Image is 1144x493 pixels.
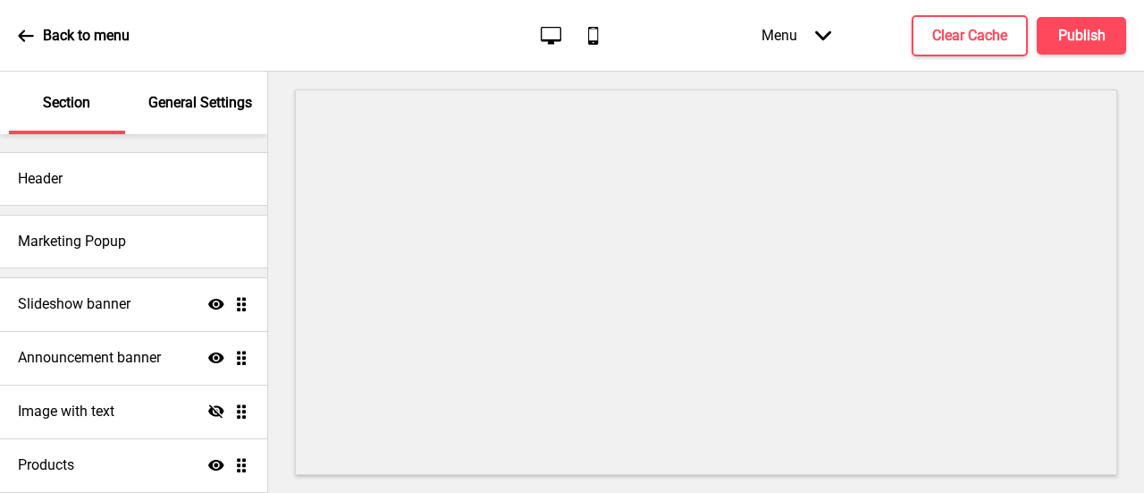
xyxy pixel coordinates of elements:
[18,455,74,475] h4: Products
[18,12,130,60] a: Back to menu
[148,93,252,113] p: General Settings
[18,348,161,368] h4: Announcement banner
[932,26,1007,46] h4: Clear Cache
[18,232,126,251] h4: Marketing Popup
[18,402,114,421] h4: Image with text
[1058,26,1106,46] h4: Publish
[18,169,63,189] h4: Header
[43,26,130,46] p: Back to menu
[18,294,130,314] h4: Slideshow banner
[912,15,1028,56] button: Clear Cache
[1037,17,1126,55] button: Publish
[43,93,90,113] p: Section
[744,9,849,62] div: Menu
